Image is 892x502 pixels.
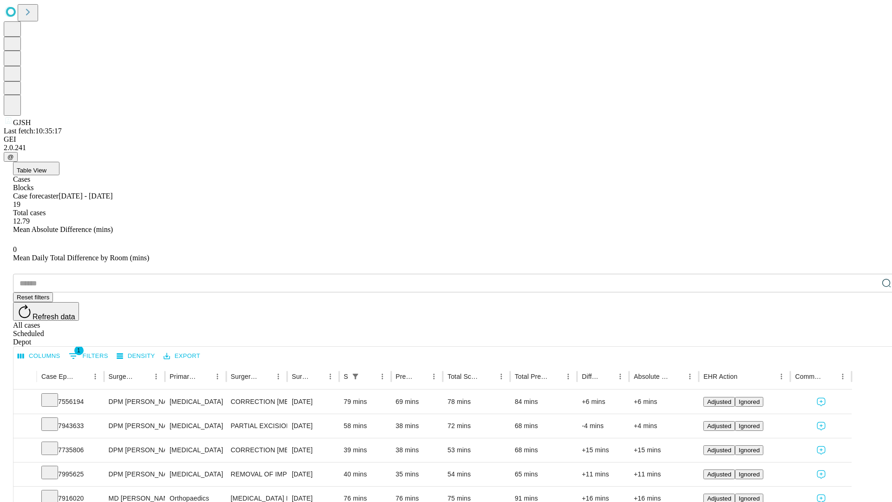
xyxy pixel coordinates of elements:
[13,254,149,262] span: Mean Daily Total Difference by Room (mins)
[515,373,548,380] div: Total Predicted Duration
[447,373,481,380] div: Total Scheduled Duration
[344,390,387,414] div: 79 mins
[211,370,224,383] button: Menu
[670,370,683,383] button: Sort
[344,373,348,380] div: Scheduled In Room Duration
[703,397,735,407] button: Adjusted
[41,373,75,380] div: Case Epic Id
[396,462,439,486] div: 35 mins
[396,414,439,438] div: 38 mins
[447,438,505,462] div: 53 mins
[634,414,694,438] div: +4 mins
[7,153,14,160] span: @
[739,447,760,454] span: Ignored
[13,292,53,302] button: Reset filters
[18,418,32,435] button: Expand
[739,471,760,478] span: Ignored
[311,370,324,383] button: Sort
[272,370,285,383] button: Menu
[231,462,282,486] div: REMOVAL OF IMPLANT DEEP
[150,370,163,383] button: Menu
[349,370,362,383] button: Show filters
[582,438,624,462] div: +15 mins
[634,438,694,462] div: +15 mins
[18,394,32,410] button: Expand
[795,373,822,380] div: Comments
[344,462,387,486] div: 40 mins
[231,438,282,462] div: CORRECTION [MEDICAL_DATA]
[13,302,79,321] button: Refresh data
[13,119,31,126] span: GJSH
[33,313,75,321] span: Refresh data
[396,438,439,462] div: 38 mins
[17,167,46,174] span: Table View
[18,467,32,483] button: Expand
[703,373,737,380] div: EHR Action
[349,370,362,383] div: 1 active filter
[231,414,282,438] div: PARTIAL EXCISION PHALANX OF TOE
[76,370,89,383] button: Sort
[41,414,99,438] div: 7943633
[703,445,735,455] button: Adjusted
[515,390,573,414] div: 84 mins
[344,414,387,438] div: 58 mins
[344,438,387,462] div: 39 mins
[292,462,334,486] div: [DATE]
[137,370,150,383] button: Sort
[634,462,694,486] div: +11 mins
[562,370,575,383] button: Menu
[703,421,735,431] button: Adjusted
[735,397,763,407] button: Ignored
[109,414,160,438] div: DPM [PERSON_NAME] [PERSON_NAME]
[396,373,414,380] div: Predicted In Room Duration
[41,390,99,414] div: 7556194
[447,390,505,414] div: 78 mins
[292,414,334,438] div: [DATE]
[13,209,46,217] span: Total cases
[739,398,760,405] span: Ignored
[13,200,20,208] span: 19
[634,373,669,380] div: Absolute Difference
[109,462,160,486] div: DPM [PERSON_NAME] [PERSON_NAME]
[13,192,59,200] span: Case forecaster
[707,423,731,429] span: Adjusted
[836,370,849,383] button: Menu
[515,414,573,438] div: 68 mins
[170,462,221,486] div: [MEDICAL_DATA]
[41,462,99,486] div: 7995625
[13,245,17,253] span: 0
[703,469,735,479] button: Adjusted
[363,370,376,383] button: Sort
[109,438,160,462] div: DPM [PERSON_NAME] [PERSON_NAME]
[74,346,84,355] span: 1
[823,370,836,383] button: Sort
[66,349,111,363] button: Show filters
[515,462,573,486] div: 65 mins
[324,370,337,383] button: Menu
[292,438,334,462] div: [DATE]
[292,390,334,414] div: [DATE]
[114,349,157,363] button: Density
[601,370,614,383] button: Sort
[427,370,440,383] button: Menu
[582,390,624,414] div: +6 mins
[170,390,221,414] div: [MEDICAL_DATA]
[109,390,160,414] div: DPM [PERSON_NAME] [PERSON_NAME]
[4,144,888,152] div: 2.0.241
[396,390,439,414] div: 69 mins
[735,421,763,431] button: Ignored
[582,373,600,380] div: Difference
[4,127,62,135] span: Last fetch: 10:35:17
[170,438,221,462] div: [MEDICAL_DATA]
[13,225,113,233] span: Mean Absolute Difference (mins)
[41,438,99,462] div: 7735806
[738,370,751,383] button: Sort
[13,217,30,225] span: 12.79
[707,447,731,454] span: Adjusted
[447,462,505,486] div: 54 mins
[582,462,624,486] div: +11 mins
[614,370,627,383] button: Menu
[683,370,696,383] button: Menu
[735,445,763,455] button: Ignored
[634,390,694,414] div: +6 mins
